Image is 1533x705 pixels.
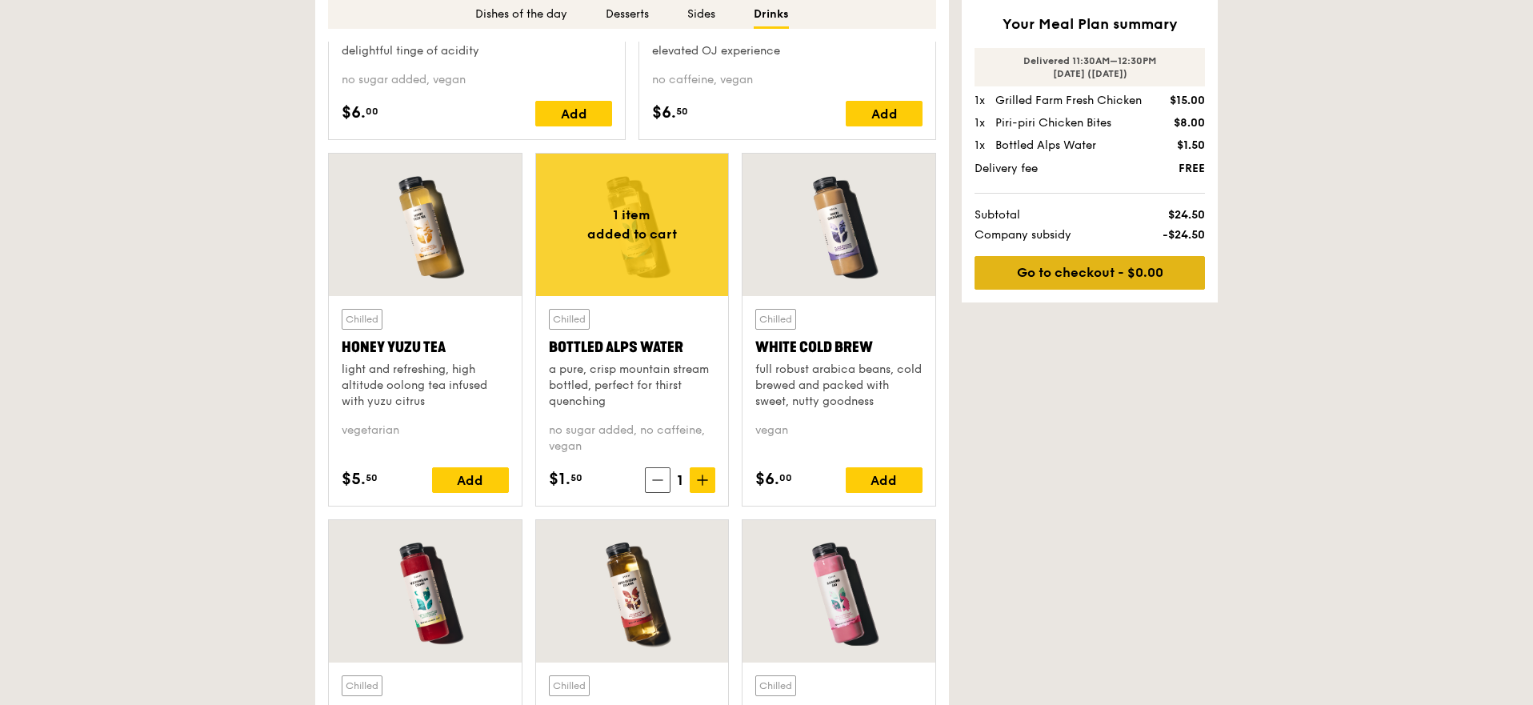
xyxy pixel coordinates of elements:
span: $6. [755,467,779,491]
div: zesty and tangy explosion of juicy sweetness, the elevated OJ experience [652,27,923,59]
div: Bottled Alps Water [549,336,716,359]
span: $5. [342,467,366,491]
div: Chilled [342,309,382,330]
div: 1x [975,115,989,131]
div: 1x [975,138,989,154]
div: Add [535,101,612,126]
span: 50 [366,471,378,484]
div: full robust arabica beans, cold brewed and packed with sweet, nutty goodness [755,362,923,410]
span: 00 [366,105,378,118]
div: Add [846,467,923,493]
div: vegan [755,423,923,455]
div: Chilled [549,309,590,330]
div: Chilled [549,675,590,696]
span: 00 [779,471,792,484]
div: light and refreshing, high altitude oolong tea infused with yuzu citrus [342,362,509,410]
span: 1 [670,469,690,491]
h2: Your Meal Plan summary [975,13,1205,35]
div: no caffeine, vegan [652,72,923,88]
span: -$24.50 [1113,227,1205,243]
div: $8.00 [1168,115,1205,131]
div: no sugar added, vegan [342,72,612,88]
span: Subtotal [975,207,1113,223]
div: the best of Ethiopian beans, flowery with a delightful tinge of acidity [342,27,612,59]
a: Go to checkout - $0.00 [975,256,1205,290]
div: vegetarian [342,423,509,455]
div: Delivered 11:30AM–12:30PM [DATE] ([DATE]) [975,48,1205,86]
div: Piri-piri Chicken Bites [995,115,1155,131]
div: a pure, crisp mountain stream bottled, perfect for thirst quenching [549,362,716,410]
span: 50 [676,105,688,118]
div: Grilled Farm Fresh Chicken [995,93,1155,109]
div: Add [846,101,923,126]
div: Bottled Alps Water [995,138,1155,154]
span: $1. [549,467,570,491]
span: 50 [570,471,582,484]
div: Add [432,467,509,493]
span: Delivery fee [975,161,1113,177]
div: Chilled [755,309,796,330]
div: Chilled [342,675,382,696]
div: Honey Yuzu Tea [342,336,509,359]
div: no sugar added, no caffeine, vegan [549,423,716,455]
div: 1x [975,93,989,109]
div: $15.00 [1168,93,1205,109]
div: $1.50 [1168,138,1205,154]
span: Company subsidy [975,227,1113,243]
div: White Cold Brew [755,336,923,359]
span: $24.50 [1113,207,1205,223]
span: $6. [342,101,366,125]
span: FREE [1113,161,1205,177]
span: $6. [652,101,676,125]
div: Chilled [755,675,796,696]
